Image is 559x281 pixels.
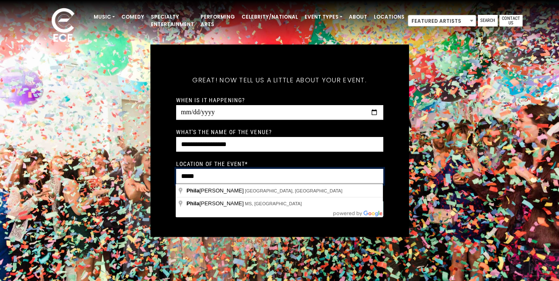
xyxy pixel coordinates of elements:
a: Specialty Entertainment [148,10,197,31]
span: [PERSON_NAME] [186,200,245,207]
a: Celebrity/National [238,10,301,24]
label: What's the name of the venue? [176,128,272,135]
h5: Great! Now tell us a little about your event. [176,65,383,95]
span: Phila [186,187,199,194]
span: Phila [186,200,199,207]
a: Contact Us [499,15,523,26]
img: ece_new_logo_whitev2-1.png [42,6,84,46]
a: Locations [370,10,408,24]
a: Comedy [118,10,148,24]
a: Performing Arts [197,10,238,31]
span: MS, [GEOGRAPHIC_DATA] [245,201,302,206]
a: About [346,10,370,24]
a: Search [478,15,498,26]
a: Music [90,10,118,24]
span: Featured Artists [408,15,476,27]
a: Event Types [301,10,346,24]
span: [PERSON_NAME] [186,187,245,194]
label: Location of the event [176,160,248,167]
label: When is it happening? [176,96,245,103]
span: Featured Artists [408,15,476,26]
span: [GEOGRAPHIC_DATA], [GEOGRAPHIC_DATA] [245,188,342,193]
